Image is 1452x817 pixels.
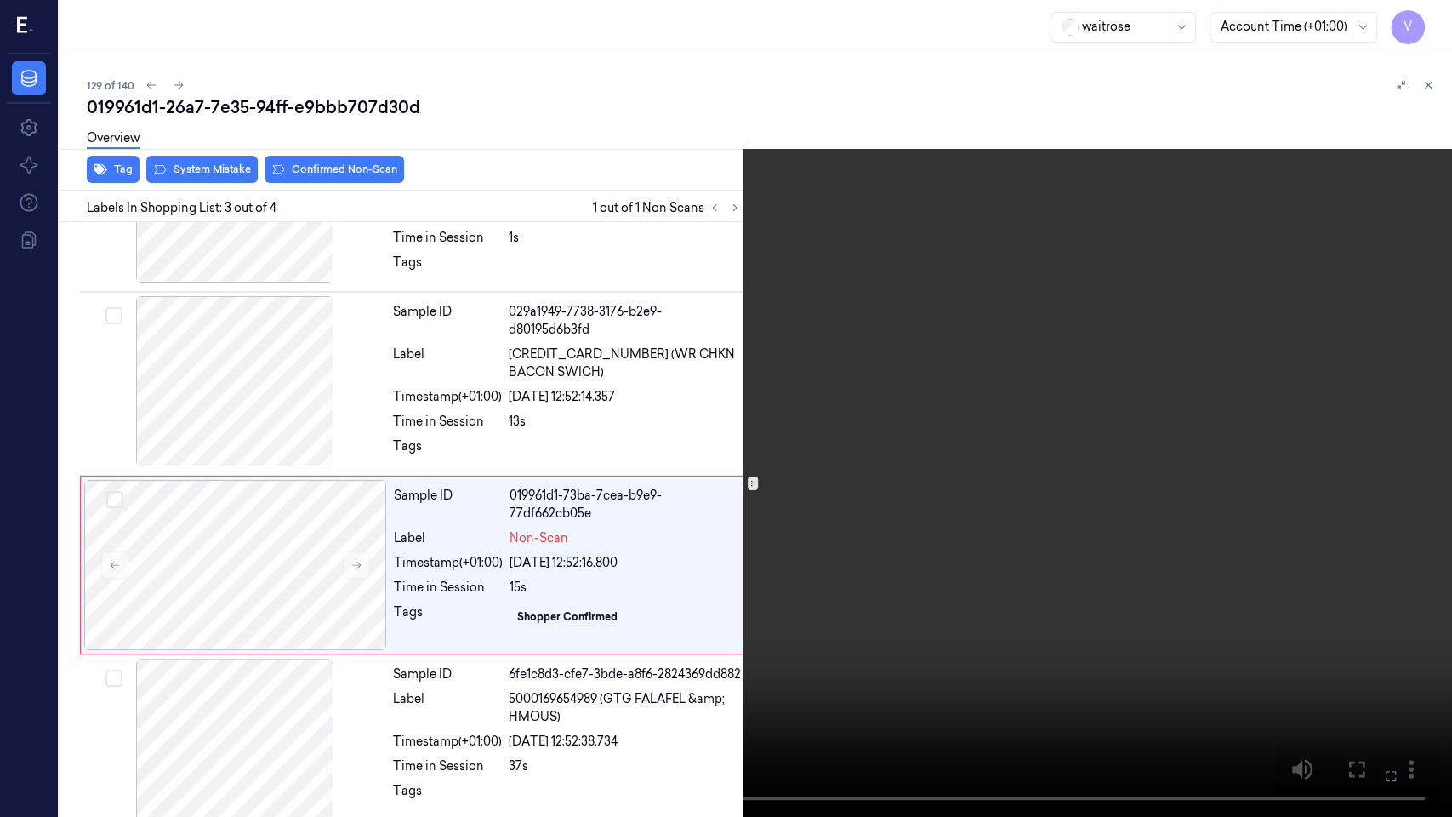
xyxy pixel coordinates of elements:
a: Overview [87,129,140,149]
div: 019961d1-73ba-7cea-b9e9-77df662cb05e [510,487,741,523]
div: Time in Session [393,229,502,247]
div: 019961d1-26a7-7e35-94ff-e9bbb707d30d [87,95,1438,119]
div: Sample ID [393,303,502,339]
div: [DATE] 12:52:16.800 [510,554,741,572]
button: Select row [105,307,122,324]
div: Time in Session [393,413,502,431]
div: Sample ID [393,666,502,683]
div: Timestamp (+01:00) [393,733,502,751]
span: Labels In Shopping List: 3 out of 4 [87,199,276,217]
div: [DATE] 12:52:38.734 [509,733,742,751]
button: Select row [106,491,123,508]
span: 129 of 140 [87,78,134,93]
button: Confirmed Non-Scan [265,156,404,183]
button: Select row [105,670,122,687]
span: Non-Scan [510,529,568,547]
div: 13s [509,413,742,431]
div: Tags [393,782,502,809]
div: Time in Session [393,757,502,775]
div: Shopper Confirmed [517,609,618,625]
div: Sample ID [394,487,503,523]
div: Time in Session [394,579,503,597]
button: System Mistake [146,156,258,183]
div: Label [394,529,503,547]
div: Label [393,690,502,726]
button: Tag [87,156,140,183]
div: Tags [393,254,502,281]
div: 029a1949-7738-3176-b2e9-d80195d6b3fd [509,303,742,339]
div: 37s [509,757,742,775]
div: Label [393,346,502,381]
span: [CREDIT_CARD_NUMBER] (WR CHKN BACON SWICH) [509,346,742,381]
span: 5000169654989 (GTG FALAFEL &amp; HMOUS) [509,690,742,726]
div: Tags [394,603,503,631]
div: 6fe1c8d3-cfe7-3bde-a8f6-2824369dd882 [509,666,742,683]
div: Timestamp (+01:00) [394,554,503,572]
button: V [1391,10,1425,44]
span: 1 out of 1 Non Scans [593,197,745,218]
div: Tags [393,437,502,465]
div: 15s [510,579,741,597]
div: 1s [509,229,742,247]
div: [DATE] 12:52:14.357 [509,388,742,406]
div: Timestamp (+01:00) [393,388,502,406]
